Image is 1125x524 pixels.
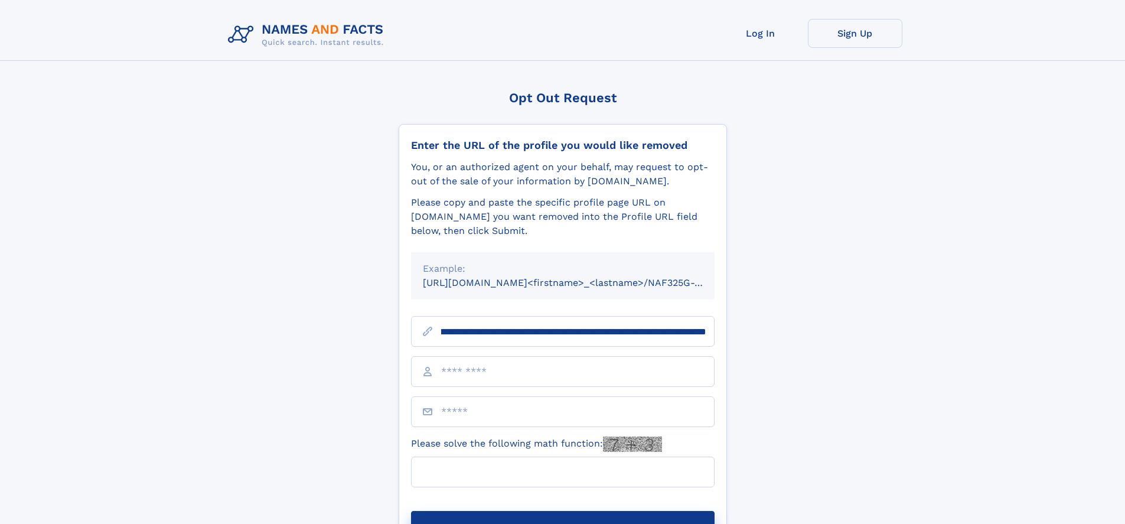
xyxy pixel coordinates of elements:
[223,19,393,51] img: Logo Names and Facts
[423,262,703,276] div: Example:
[411,160,715,188] div: You, or an authorized agent on your behalf, may request to opt-out of the sale of your informatio...
[399,90,727,105] div: Opt Out Request
[808,19,902,48] a: Sign Up
[423,277,737,288] small: [URL][DOMAIN_NAME]<firstname>_<lastname>/NAF325G-xxxxxxxx
[411,196,715,238] div: Please copy and paste the specific profile page URL on [DOMAIN_NAME] you want removed into the Pr...
[713,19,808,48] a: Log In
[411,139,715,152] div: Enter the URL of the profile you would like removed
[411,437,662,452] label: Please solve the following math function:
